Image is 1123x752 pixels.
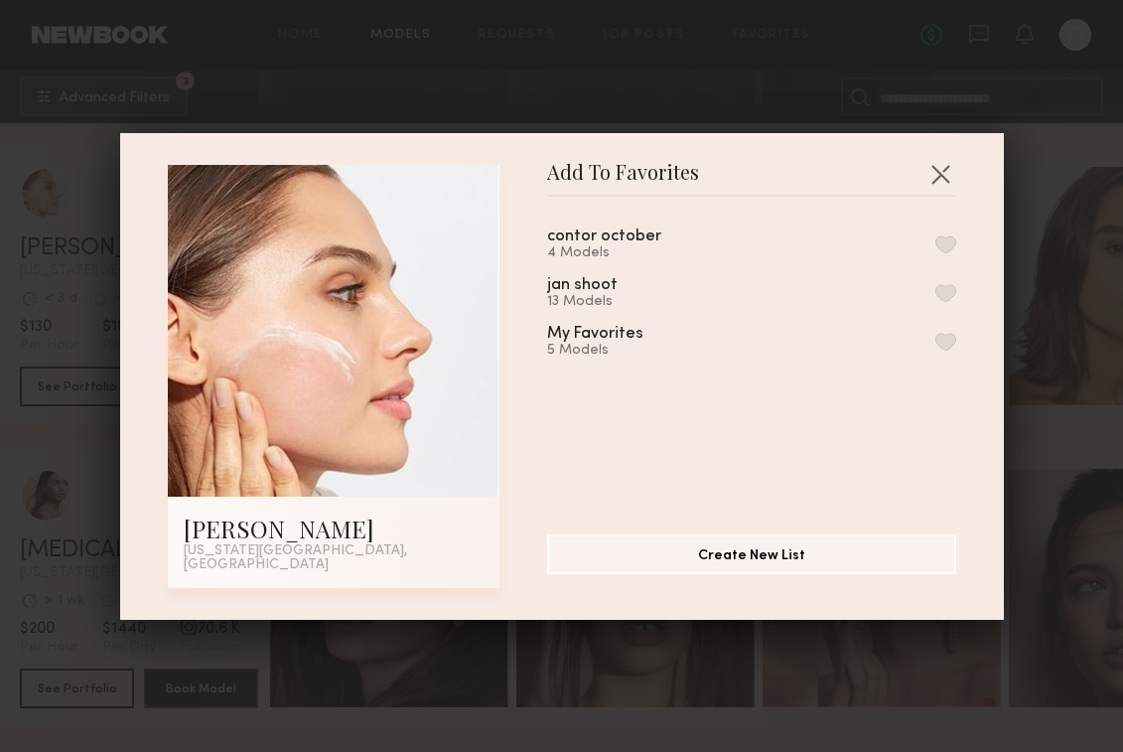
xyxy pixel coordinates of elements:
div: jan shoot [547,277,618,294]
div: contor october [547,228,661,245]
div: [US_STATE][GEOGRAPHIC_DATA], [GEOGRAPHIC_DATA] [184,544,484,572]
div: 5 Models [547,343,691,359]
button: Create New List [547,534,956,574]
div: 13 Models [547,294,665,310]
div: [PERSON_NAME] [184,513,484,544]
button: Close [924,158,956,190]
div: 4 Models [547,245,709,261]
div: My Favorites [547,326,643,343]
span: Add To Favorites [547,165,699,195]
